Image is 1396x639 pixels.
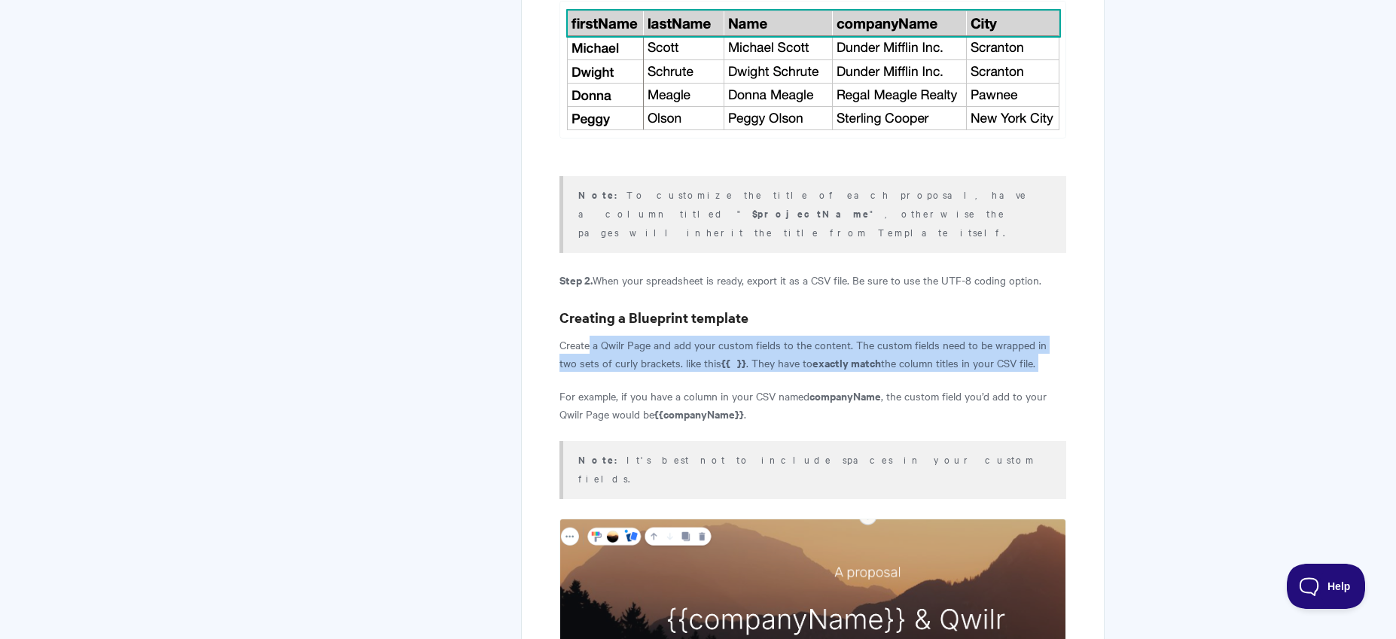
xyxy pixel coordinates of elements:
[809,388,881,403] strong: companyName
[812,354,881,370] strong: exactly match
[559,271,1066,289] p: When your spreadsheet is ready, export it as a CSV file. Be sure to use the UTF-8 coding option.
[578,187,626,202] b: Note:
[578,450,1047,487] p: It's best not to include spaces in your custom fields.
[578,452,626,467] strong: Note:
[721,354,746,370] strong: {{ }}
[654,406,744,421] strong: {{companyName}}
[559,387,1066,423] p: For example, if you have a column in your CSV named , the custom field you’d add to your Qwilr Pa...
[559,307,1066,328] h3: Creating a Blueprint template
[578,185,1047,241] p: To customize the title of each proposal, have a column titled " ", otherwise the pages will inher...
[559,272,593,288] strong: Step 2.
[559,336,1066,372] p: Create a Qwilr Page and add your custom fields to the content. The custom fields need to be wrapp...
[1287,564,1366,609] iframe: Toggle Customer Support
[752,206,870,221] b: $projectName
